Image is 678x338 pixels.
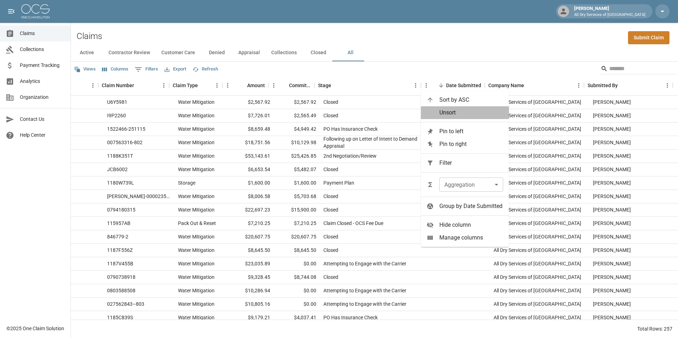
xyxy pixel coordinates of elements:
[268,80,279,91] button: Menu
[628,31,669,44] a: Submit Claim
[439,127,503,136] span: Pin to left
[274,244,320,257] div: $8,645.50
[574,12,645,18] p: All Dry Services of [GEOGRAPHIC_DATA]
[421,91,509,247] ul: Menu
[228,284,274,298] div: $10,286.94
[274,123,320,136] div: $4,949.42
[228,203,274,217] div: $22,697.23
[268,75,315,95] div: Committed Amount
[637,325,672,332] div: Total Rows: 257
[88,80,98,91] button: Menu
[274,96,320,109] div: $2,567.92
[20,131,65,139] span: Help Center
[494,274,581,281] div: All Dry Services of Atlanta
[593,152,631,159] div: Joe Antonelli
[494,300,581,308] div: All Dry Services of Atlanta
[173,75,198,95] div: Claim Type
[228,257,274,271] div: $23,035.89
[323,112,338,119] div: Closed
[178,179,195,186] div: Storage
[228,217,274,230] div: $7,210.25
[133,64,160,75] button: Show filters
[107,152,133,159] div: 1188K351T
[20,116,65,123] span: Contact Us
[247,75,265,95] div: Amount
[201,44,233,61] button: Denied
[494,260,581,267] div: All Dry Services of Atlanta
[323,287,406,294] div: Attempting to Engage with the Carrier
[20,78,65,85] span: Analytics
[228,123,274,136] div: $8,659.48
[107,98,127,106] div: U6Y5981
[494,98,581,106] div: All Dry Services of Atlanta
[228,298,274,311] div: $10,805.16
[323,300,406,308] div: Attempting to Engage with the Carrier
[233,44,266,61] button: Appraisal
[323,135,423,150] div: Following up on Letter of Intent to Demand Appraisal
[107,179,134,186] div: 1180W739L
[169,75,222,95] div: Claim Type
[107,125,145,133] div: 1522466-251115
[178,220,216,227] div: Pack Out & Reset
[266,44,302,61] button: Collections
[156,44,201,61] button: Customer Care
[593,125,631,133] div: Joe Antonelli
[178,112,215,119] div: Water Mitigation
[494,287,581,294] div: All Dry Services of Atlanta
[439,108,503,117] span: Unsort
[107,274,135,281] div: 0790738918
[593,314,631,321] div: Joe Antonelli
[593,274,631,281] div: Joe Antonelli
[107,220,130,227] div: 115957AB
[494,314,581,321] div: All Dry Services of Atlanta
[571,5,648,18] div: [PERSON_NAME]
[107,139,143,146] div: 007563316-802
[618,80,628,90] button: Sort
[77,31,102,41] h2: Claims
[178,300,215,308] div: Water Mitigation
[274,298,320,311] div: $0.00
[98,75,169,95] div: Claim Number
[323,260,406,267] div: Attempting to Engage with the Carrier
[10,75,98,95] div: Claim Name
[274,257,320,271] div: $0.00
[289,75,311,95] div: Committed Amount
[107,260,133,267] div: 1187V455B
[436,80,446,90] button: Sort
[107,314,133,321] div: 1185C839S
[228,311,274,325] div: $9,179.21
[21,4,50,18] img: ocs-logo-white-transparent.png
[593,287,631,294] div: Joe Antonelli
[274,271,320,284] div: $8,744.08
[178,206,215,213] div: Water Mitigation
[439,96,503,104] span: Sort by ASC
[178,287,215,294] div: Water Mitigation
[446,75,481,95] div: Date Submitted
[323,166,338,173] div: Closed
[274,136,320,150] div: $10,129.98
[323,98,338,106] div: Closed
[20,62,65,69] span: Payment Tracking
[228,190,274,203] div: $8,006.58
[20,94,65,101] span: Organization
[103,44,156,61] button: Contractor Review
[323,247,338,254] div: Closed
[573,80,584,91] button: Menu
[163,64,188,75] button: Export
[274,311,320,325] div: $4,037.41
[494,139,581,146] div: All Dry Services of Atlanta
[593,179,631,186] div: Joe Antonelli
[323,314,378,321] div: PO Has Insurance Check
[593,233,631,240] div: Joe Antonelli
[274,176,320,190] div: $1,600.00
[318,75,331,95] div: Stage
[593,193,631,200] div: Joe Antonelli
[494,112,581,119] div: All Dry Services of Atlanta
[315,75,421,95] div: Stage
[107,206,135,213] div: 0794180315
[593,247,631,254] div: Joe Antonelli
[524,80,534,90] button: Sort
[228,176,274,190] div: $1,600.00
[302,44,334,61] button: Closed
[178,139,215,146] div: Water Mitigation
